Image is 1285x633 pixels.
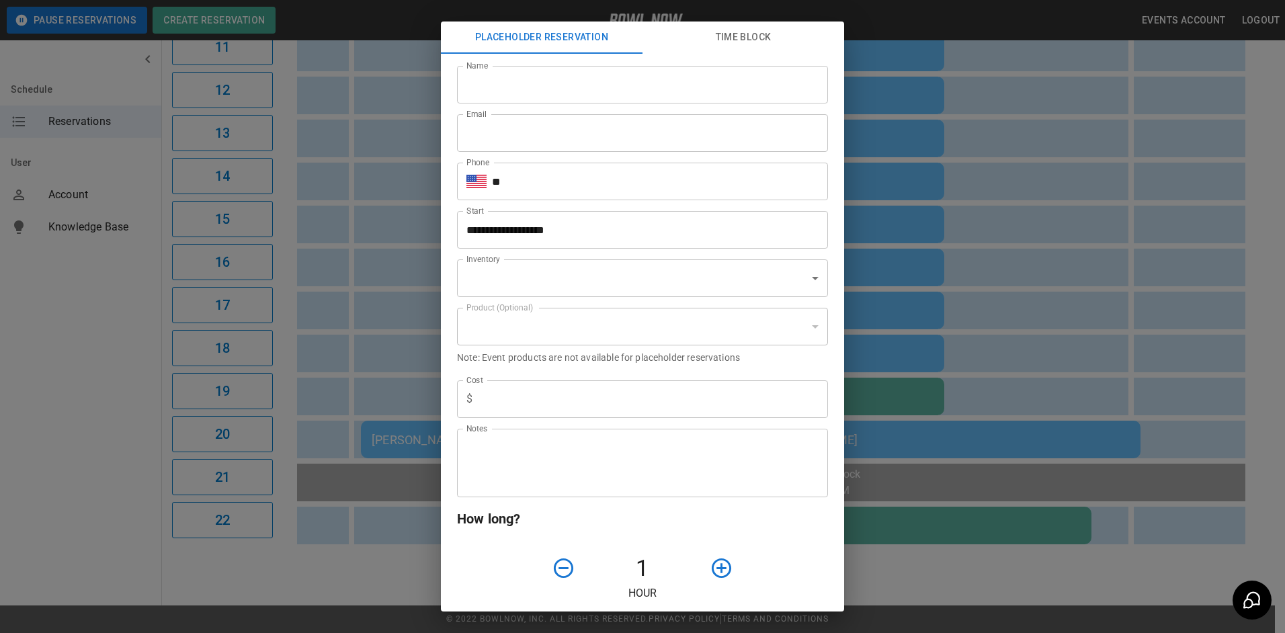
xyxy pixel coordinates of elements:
p: Hour [457,585,828,601]
input: Choose date, selected date is Sep 27, 2025 [457,211,819,249]
div: ​ [457,308,828,345]
button: Time Block [642,22,844,54]
p: Note: Event products are not available for placeholder reservations [457,351,828,364]
h4: 1 [581,554,704,583]
p: $ [466,391,472,407]
label: Start [466,205,484,216]
h6: How long? [457,508,828,530]
button: Placeholder Reservation [441,22,642,54]
div: ​ [457,259,828,297]
label: Phone [466,157,489,168]
button: Select country [466,171,487,192]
